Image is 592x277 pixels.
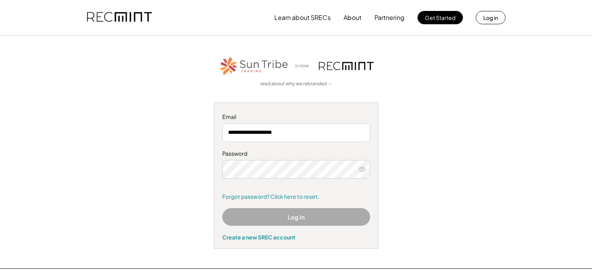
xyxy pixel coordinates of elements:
[219,55,289,77] img: STT_Horizontal_Logo%2B-%2BColor.png
[222,193,370,201] a: Forgot password? Click here to reset.
[87,4,152,31] img: recmint-logotype%403x.png
[222,208,370,226] button: Log In
[222,150,370,158] div: Password
[222,234,370,241] div: Create a new SREC account
[319,62,374,70] img: recmint-logotype%403x.png
[417,11,463,24] button: Get Started
[293,63,315,69] div: is now
[476,11,506,24] button: Log in
[344,10,362,25] button: About
[222,113,370,121] div: Email
[274,10,331,25] button: Learn about SRECs
[374,10,405,25] button: Partnering
[260,81,332,87] a: read about why we rebranded →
